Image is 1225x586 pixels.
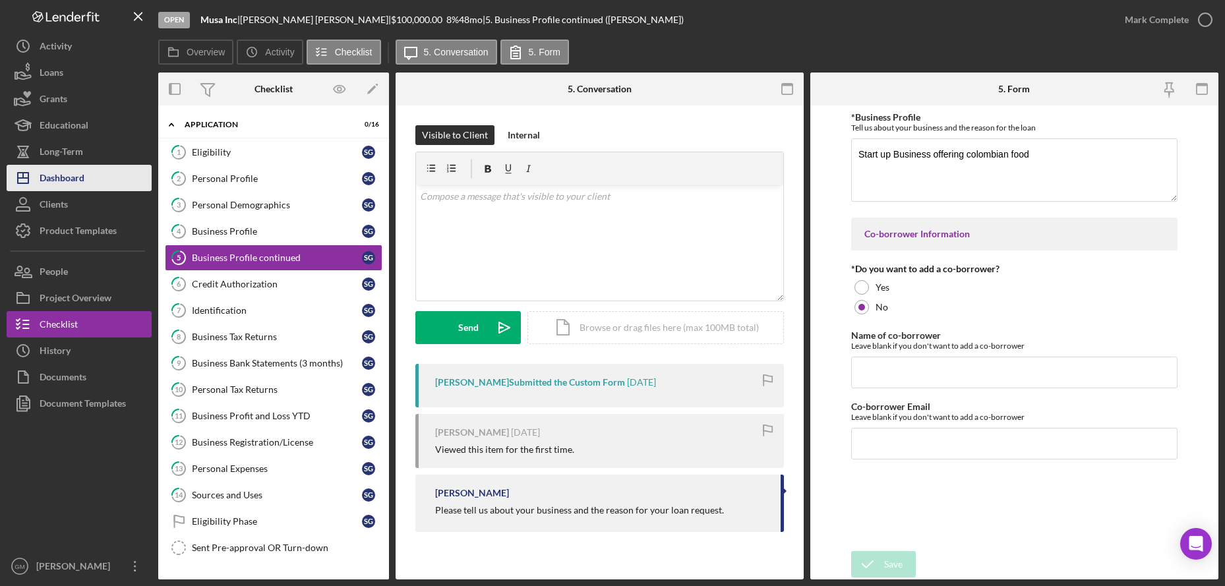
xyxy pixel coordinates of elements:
a: Document Templates [7,390,152,417]
tspan: 8 [177,332,181,341]
tspan: 4 [177,227,181,235]
tspan: 6 [177,279,181,288]
div: S G [362,225,375,238]
div: Leave blank if you don't want to add a co-borrower [851,341,1178,351]
button: Grants [7,86,152,112]
div: People [40,258,68,288]
div: Grants [40,86,67,115]
label: No [876,302,888,312]
a: 11Business Profit and Loss YTDSG [165,403,382,429]
div: Visible to Client [422,125,488,145]
button: Checklist [7,311,152,337]
a: 7IdentificationSG [165,297,382,324]
div: *Do you want to add a co-borrower? [851,264,1178,274]
div: Personal Profile [192,173,362,184]
div: Business Profile continued [192,252,362,263]
div: Business Profit and Loss YTD [192,411,362,421]
tspan: 2 [177,174,181,183]
div: Checklist [40,311,78,341]
tspan: 7 [177,306,181,314]
div: Checklist [254,84,293,94]
div: Application [185,121,346,129]
label: Co-borrower Email [851,401,930,412]
label: Yes [876,282,889,293]
div: Eligibility Phase [192,516,362,527]
div: Product Templates [40,218,117,247]
tspan: 11 [175,411,183,420]
div: Please tell us about your business and the reason for your loan request. [435,505,724,515]
label: *Business Profile [851,111,920,123]
div: Leave blank if you don't want to add a co-borrower [851,412,1178,422]
button: Send [415,311,521,344]
div: [PERSON_NAME] [33,553,119,583]
div: Loans [40,59,63,89]
tspan: 9 [177,359,181,367]
div: Co-borrower Information [864,229,1164,239]
div: Sent Pre-approval OR Turn-down [192,542,382,553]
div: 48 mo [459,15,483,25]
div: Document Templates [40,390,126,420]
tspan: 3 [177,200,181,209]
div: Internal [508,125,540,145]
button: 5. Conversation [396,40,497,65]
tspan: 14 [175,490,183,499]
div: S G [362,515,375,528]
button: Project Overview [7,285,152,311]
label: Name of co-borrower [851,330,941,341]
div: Educational [40,112,88,142]
button: Internal [501,125,547,145]
button: GM[PERSON_NAME] [7,553,152,579]
button: Product Templates [7,218,152,244]
div: S G [362,198,375,212]
div: Identification [192,305,362,316]
label: Checklist [335,47,373,57]
a: 9Business Bank Statements (3 months)SG [165,350,382,376]
button: Long-Term [7,138,152,165]
div: [PERSON_NAME] [PERSON_NAME] | [240,15,391,25]
div: Business Tax Returns [192,332,362,342]
time: 2025-08-25 19:18 [511,427,540,438]
div: Personal Tax Returns [192,384,362,395]
div: S G [362,462,375,475]
button: Dashboard [7,165,152,191]
div: Long-Term [40,138,83,168]
button: Activity [7,33,152,59]
a: 2Personal ProfileSG [165,165,382,192]
div: Personal Demographics [192,200,362,210]
div: Project Overview [40,285,111,314]
button: Mark Complete [1112,7,1218,33]
button: Loans [7,59,152,86]
div: Business Bank Statements (3 months) [192,358,362,368]
div: Viewed this item for the first time. [435,444,574,455]
div: 5. Form [998,84,1030,94]
div: S G [362,357,375,370]
a: 10Personal Tax ReturnsSG [165,376,382,403]
a: 12Business Registration/LicenseSG [165,429,382,455]
a: 14Sources and UsesSG [165,482,382,508]
button: Documents [7,364,152,390]
div: S G [362,278,375,291]
a: 6Credit AuthorizationSG [165,271,382,297]
div: | [200,15,240,25]
button: Clients [7,191,152,218]
div: S G [362,436,375,449]
button: Save [851,551,916,577]
button: Activity [237,40,303,65]
label: Overview [187,47,225,57]
div: | 5. Business Profile continued ([PERSON_NAME]) [483,15,684,25]
div: Activity [40,33,72,63]
div: [PERSON_NAME] [435,488,509,498]
a: 1EligibilitySG [165,139,382,165]
a: Sent Pre-approval OR Turn-down [165,535,382,561]
div: S G [362,172,375,185]
a: People [7,258,152,285]
div: Open Intercom Messenger [1180,528,1212,560]
div: S G [362,251,375,264]
tspan: 13 [175,464,183,473]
